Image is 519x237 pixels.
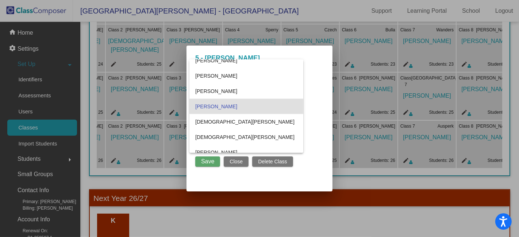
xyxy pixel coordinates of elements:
[195,114,297,129] span: [DEMOGRAPHIC_DATA][PERSON_NAME]
[195,83,297,99] span: [PERSON_NAME]
[195,129,297,145] span: [DEMOGRAPHIC_DATA][PERSON_NAME]
[195,53,297,68] span: [PERSON_NAME]
[195,145,297,160] span: [PERSON_NAME]
[195,99,297,114] span: [PERSON_NAME]
[195,68,297,83] span: [PERSON_NAME]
